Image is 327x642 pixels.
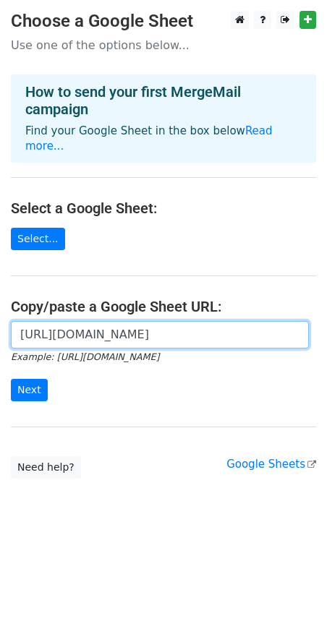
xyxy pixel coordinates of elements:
[255,573,327,642] div: Widget de chat
[226,458,316,471] a: Google Sheets
[25,83,302,118] h4: How to send your first MergeMail campaign
[11,456,81,479] a: Need help?
[11,11,316,32] h3: Choose a Google Sheet
[11,38,316,53] p: Use one of the options below...
[11,228,65,250] a: Select...
[11,298,316,315] h4: Copy/paste a Google Sheet URL:
[11,321,309,348] input: Paste your Google Sheet URL here
[11,200,316,217] h4: Select a Google Sheet:
[11,351,159,362] small: Example: [URL][DOMAIN_NAME]
[25,124,302,154] p: Find your Google Sheet in the box below
[25,124,273,153] a: Read more...
[11,379,48,401] input: Next
[255,573,327,642] iframe: Chat Widget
